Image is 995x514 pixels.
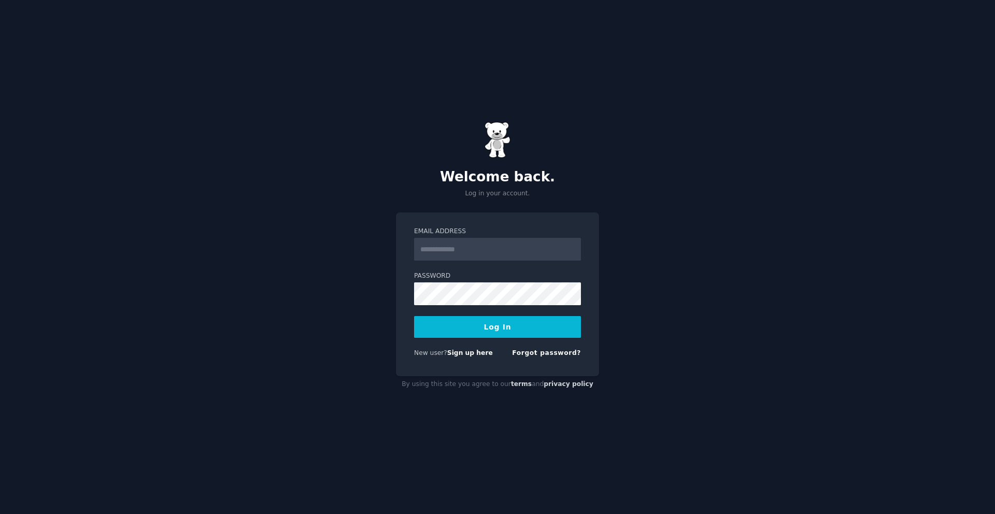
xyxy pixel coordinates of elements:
a: terms [511,380,532,388]
a: Sign up here [447,349,493,356]
a: Forgot password? [512,349,581,356]
label: Password [414,272,581,281]
img: Gummy Bear [485,122,510,158]
a: privacy policy [544,380,593,388]
div: By using this site you agree to our and [396,376,599,393]
p: Log in your account. [396,189,599,198]
h2: Welcome back. [396,169,599,185]
label: Email Address [414,227,581,236]
span: New user? [414,349,447,356]
button: Log In [414,316,581,338]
